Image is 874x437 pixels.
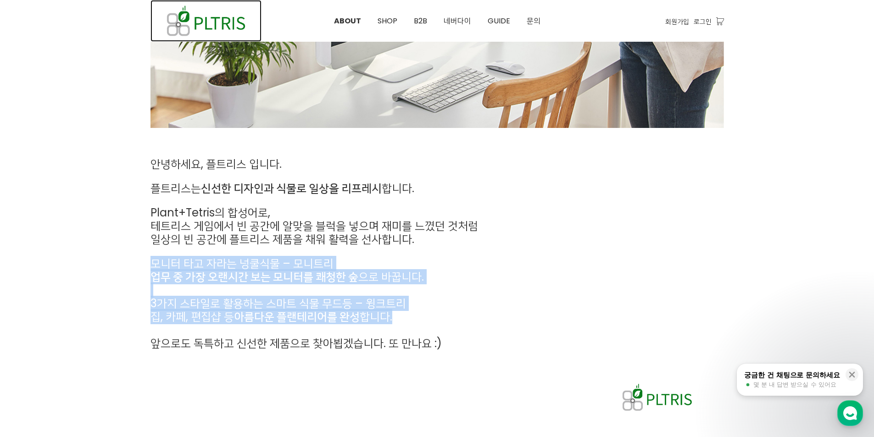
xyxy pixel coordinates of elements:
span: GUIDE [488,16,510,26]
a: 로그인 [694,17,712,27]
span: 집, 카페, 편집샵 등 합니다. [150,309,392,324]
span: 문의 [527,16,540,26]
span: 대화 [84,305,95,312]
span: SHOP [378,16,397,26]
span: B2B [414,16,427,26]
a: 홈 [3,291,61,314]
span: 안녕하세요, 플트리스 입니다. [150,156,282,171]
span: 네버다이 [444,16,471,26]
a: 설정 [118,291,176,314]
span: 설정 [142,304,153,312]
span: 으로 바꿉니다. [150,269,424,284]
a: ABOUT [326,0,369,42]
span: 앞으로도 독특하고 신선한 제품으로 찾아뵙겠습니다. 또 만나요 :) [150,336,442,351]
span: 모니터 타고 자라는 넝쿨식물 – 모니트리 [150,256,334,271]
strong: 업무 중 가장 오랜시간 보는 모니터를 쾌청한 숲 [150,269,358,284]
strong: 신선한 디자인과 식물로 일상을 리프레시 [201,181,382,196]
span: 테트리스 게임에서 빈 공간에 알맞을 블럭을 넣으며 재미를 느꼈던 것처럼 [150,218,478,233]
a: SHOP [369,0,406,42]
span: 일상의 빈 공간에 플트리스 제품을 채워 활력을 선사합니다. [150,232,414,247]
a: 회원가입 [665,17,689,27]
span: 플트리스는 합니다. [150,181,414,196]
a: 문의 [518,0,549,42]
span: Plant+Tetris의 합성어로, [150,205,270,220]
strong: 아름다운 플랜테리어를 완성 [234,309,360,324]
span: 홈 [29,304,34,312]
a: 대화 [61,291,118,314]
span: 3가지 스타일로 활용하는 스마트 식물 무드등 – 윙크트리 [150,296,406,311]
span: ABOUT [334,16,361,26]
a: B2B [406,0,435,42]
a: 네버다이 [435,0,479,42]
a: GUIDE [479,0,518,42]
